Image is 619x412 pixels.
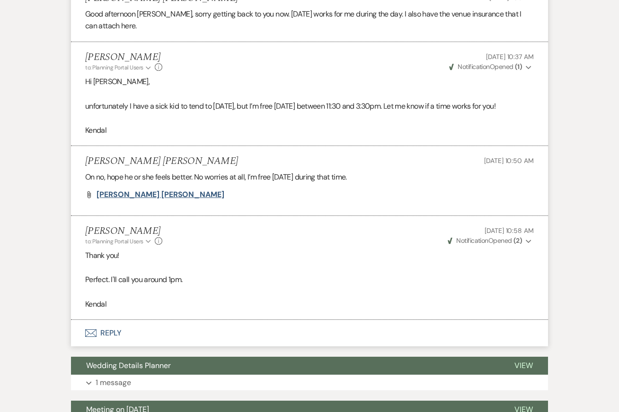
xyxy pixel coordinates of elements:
[85,64,143,71] span: to: Planning Portal Users
[446,236,534,246] button: NotificationOpened (2)
[85,249,534,262] p: Thank you!
[485,226,534,235] span: [DATE] 10:58 AM
[85,8,534,32] p: Good afternoon [PERSON_NAME], sorry getting back to you now. [DATE] works for me during the day. ...
[448,62,534,72] button: NotificationOpened (1)
[85,298,534,310] p: Kendal
[85,238,143,245] span: to: Planning Portal Users
[97,189,224,199] span: [PERSON_NAME] [PERSON_NAME]
[514,360,533,370] span: View
[97,191,224,198] a: [PERSON_NAME] [PERSON_NAME]
[448,236,522,245] span: Opened
[486,52,534,61] span: [DATE] 10:37 AM
[449,62,522,71] span: Opened
[85,124,534,137] p: Kendal
[499,357,548,375] button: View
[85,155,238,167] h5: [PERSON_NAME] [PERSON_NAME]
[85,171,534,183] p: On no, hope he or she feels better. No worries at all, I’m free [DATE] during that time.
[71,375,548,391] button: 1 message
[85,237,152,246] button: to: Planning Portal Users
[458,62,489,71] span: Notification
[513,236,522,245] strong: ( 2 )
[456,236,488,245] span: Notification
[71,357,499,375] button: Wedding Details Planner
[85,274,534,286] p: Perfect. I'll call you around 1pm.
[85,225,162,237] h5: [PERSON_NAME]
[96,377,131,389] p: 1 message
[85,76,534,88] p: Hi [PERSON_NAME],
[86,360,171,370] span: Wedding Details Planner
[85,100,534,112] p: unfortunately I have a sick kid to tend to [DATE], but I’m free [DATE] between 11:30 and 3:30pm. ...
[71,320,548,346] button: Reply
[85,63,152,72] button: to: Planning Portal Users
[515,62,522,71] strong: ( 1 )
[85,51,162,63] h5: [PERSON_NAME]
[484,156,534,165] span: [DATE] 10:50 AM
